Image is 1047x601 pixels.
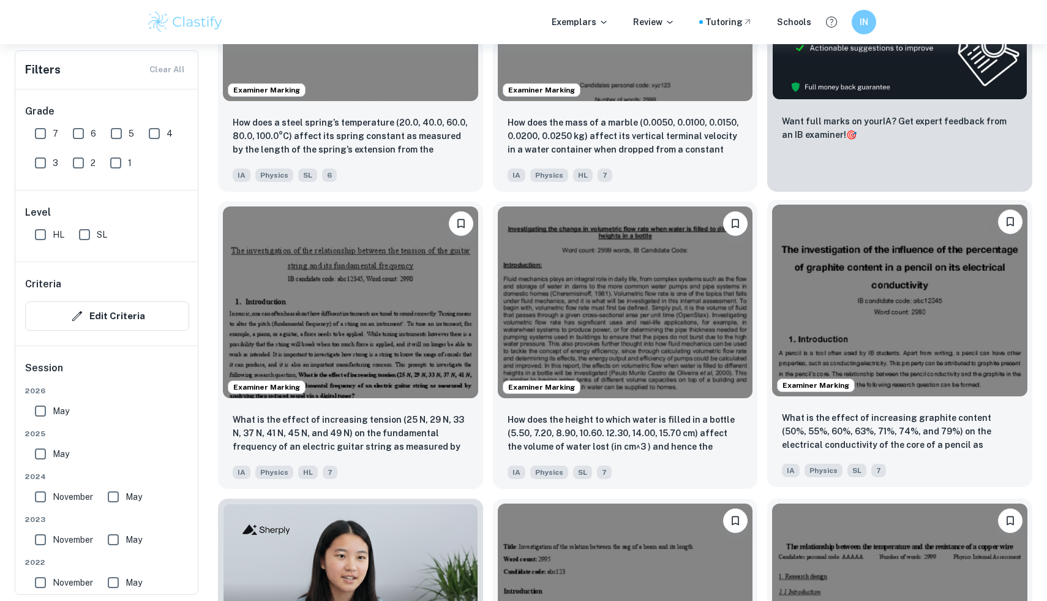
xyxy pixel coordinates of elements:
span: HL [298,466,318,479]
h6: Criteria [25,277,61,292]
p: Review [633,15,675,29]
span: Physics [530,466,568,479]
button: Help and Feedback [821,12,842,32]
span: IA [782,464,800,477]
span: November [53,576,93,589]
span: Examiner Marking [228,85,305,96]
h6: IN [857,15,871,29]
span: May [126,533,142,546]
span: IA [233,466,250,479]
span: Physics [805,464,842,477]
button: Bookmark [723,211,748,236]
span: Examiner Marking [503,382,580,393]
button: Bookmark [998,508,1023,533]
button: IN [852,10,876,34]
span: 7 [598,168,612,182]
button: Edit Criteria [25,301,189,331]
span: Examiner Marking [228,382,305,393]
span: Physics [530,168,568,182]
span: SL [298,168,317,182]
a: Schools [777,15,811,29]
span: November [53,490,93,504]
p: Exemplars [552,15,609,29]
span: Physics [255,168,293,182]
span: 4 [167,127,173,140]
span: 2026 [25,385,189,396]
p: What is the effect of increasing tension (25 N, 29 N, 33 N, 37 N, 41 N, 45 N, and 49 N) on the fu... [233,413,468,455]
span: Physics [255,466,293,479]
span: May [126,576,142,589]
span: SL [573,466,592,479]
span: SL [97,228,107,241]
span: 2023 [25,514,189,525]
span: November [53,533,93,546]
h6: Filters [25,61,61,78]
button: Bookmark [998,210,1023,234]
a: Examiner MarkingBookmarkHow does the height to which water is filled in a bottle (5.50, 7.20, 8.9... [493,202,758,488]
span: 2 [91,156,96,170]
h6: Grade [25,104,189,119]
span: Examiner Marking [778,380,854,391]
span: 6 [91,127,96,140]
span: 2025 [25,428,189,439]
a: Examiner MarkingBookmarkWhat is the effect of increasing tension (25 N, 29 N, 33 N, 37 N, 41 N, 4... [218,202,483,488]
h6: Level [25,205,189,220]
span: May [53,404,69,418]
span: May [53,447,69,461]
img: Physics IA example thumbnail: How does the height to which water is fi [498,206,753,398]
img: Clastify logo [146,10,224,34]
span: 3 [53,156,58,170]
span: HL [573,168,593,182]
h6: Session [25,361,189,385]
span: IA [508,466,525,479]
span: 5 [129,127,134,140]
button: Bookmark [449,211,473,236]
span: IA [508,168,525,182]
button: Bookmark [723,508,748,533]
span: 7 [597,466,612,479]
a: Tutoring [705,15,752,29]
span: HL [53,228,64,241]
img: Physics IA example thumbnail: What is the effect of increasing graphit [772,205,1027,396]
p: How does the mass of a marble (0.0050, 0.0100, 0.0150, 0.0200, 0.0250 kg) affect its vertical ter... [508,116,743,157]
span: 2024 [25,471,189,482]
span: 7 [323,466,337,479]
span: SL [847,464,866,477]
p: How does a steel spring’s temperature (20.0, 40.0, 60.0, 80.0, 100.0°C) affect its spring constan... [233,116,468,157]
p: How does the height to which water is filled in a bottle (5.50, 7.20, 8.90, 10.60. 12.30, 14.00, ... [508,413,743,455]
p: Want full marks on your IA ? Get expert feedback from an IB examiner! [782,115,1018,142]
a: Examiner MarkingBookmarkWhat is the effect of increasing graphite content (50%, 55%, 60%, 63%, 71... [767,202,1032,488]
span: 1 [128,156,132,170]
span: 🎯 [846,130,857,140]
span: IA [233,168,250,182]
span: 2022 [25,557,189,568]
p: What is the effect of increasing graphite content (50%, 55%, 60%, 63%, 71%, 74%, and 79%) on the ... [782,411,1018,453]
span: 7 [871,464,886,477]
span: May [126,490,142,504]
span: 7 [53,127,58,140]
img: Physics IA example thumbnail: What is the effect of increasing tension [223,206,478,398]
span: Examiner Marking [503,85,580,96]
span: 6 [322,168,337,182]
